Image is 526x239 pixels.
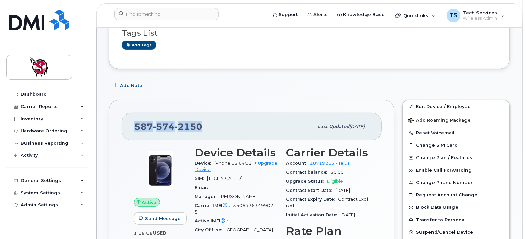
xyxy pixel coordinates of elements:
button: Change Plan / Features [403,152,509,164]
span: Carrier IMEI [195,203,233,208]
span: 2150 [175,121,202,132]
span: Suspend/Cancel Device [416,230,473,235]
a: Alerts [303,8,332,22]
span: [DATE] [349,124,365,129]
button: Change Phone Number [403,176,509,189]
span: Tech Services [463,10,497,15]
span: 587 [134,121,202,132]
span: used [153,230,167,236]
span: Device [195,161,215,166]
span: Account [286,161,310,166]
a: 18719263 - Telus [310,161,349,166]
button: Transfer to Personal [403,214,509,226]
span: Change Plan / Features [416,155,472,161]
button: Block Data Usage [403,201,509,214]
span: — [211,185,216,190]
div: Quicklinks [390,9,440,22]
span: Manager [195,194,220,199]
button: Add Note [109,79,148,92]
span: TS [449,11,457,20]
span: Contract Start Date [286,188,335,193]
a: Add tags [122,41,156,49]
h3: Tags List [122,29,497,37]
span: City Of Use [195,227,225,232]
button: Request Account Change [403,189,509,201]
span: Email [195,185,211,190]
h3: Device Details [195,146,278,159]
span: [GEOGRAPHIC_DATA] [225,227,273,232]
span: Wireless Admin [463,15,497,21]
button: Add Roaming Package [403,113,509,127]
span: Support [278,11,298,18]
span: Last updated [318,124,349,129]
span: Send Message [145,215,181,222]
button: Change SIM Card [403,139,509,152]
span: Quicklinks [403,13,428,18]
span: Upgrade Status [286,178,327,184]
span: Alerts [313,11,328,18]
button: Suspend/Cancel Device [403,226,509,239]
button: Enable Call Forwarding [403,164,509,176]
span: 1.16 GB [134,231,153,236]
button: Send Message [134,212,187,225]
span: Contract balance [286,170,330,175]
div: Tech Services [442,9,509,22]
span: Add Note [120,82,142,89]
span: — [231,218,235,224]
span: 350643634990215 [195,203,276,214]
a: Edit Device / Employee [403,100,509,113]
a: Knowledge Base [332,8,390,22]
span: [DATE] [340,212,355,217]
button: Reset Voicemail [403,127,509,139]
input: Find something... [114,8,219,20]
h3: Carrier Details [286,146,369,159]
span: Initial Activation Date [286,212,340,217]
span: [DATE] [335,188,350,193]
span: Active [142,199,157,206]
span: Knowledge Base [343,11,385,18]
span: Eligible [327,178,343,184]
span: Add Roaming Package [408,118,471,124]
span: iPhone 12 64GB [215,161,252,166]
iframe: Messenger Launcher [496,209,521,234]
span: 574 [153,121,175,132]
span: [TECHNICAL_ID] [207,176,242,181]
a: Support [268,8,303,22]
img: image20231002-4137094-4ke690.jpeg [140,150,181,191]
span: [PERSON_NAME] [220,194,257,199]
span: Contract Expiry Date [286,197,338,202]
h3: Rate Plan [286,225,369,237]
span: SIM [195,176,207,181]
span: $0.00 [330,170,344,175]
span: Active IMEI [195,218,231,224]
span: Enable Call Forwarding [416,168,472,173]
